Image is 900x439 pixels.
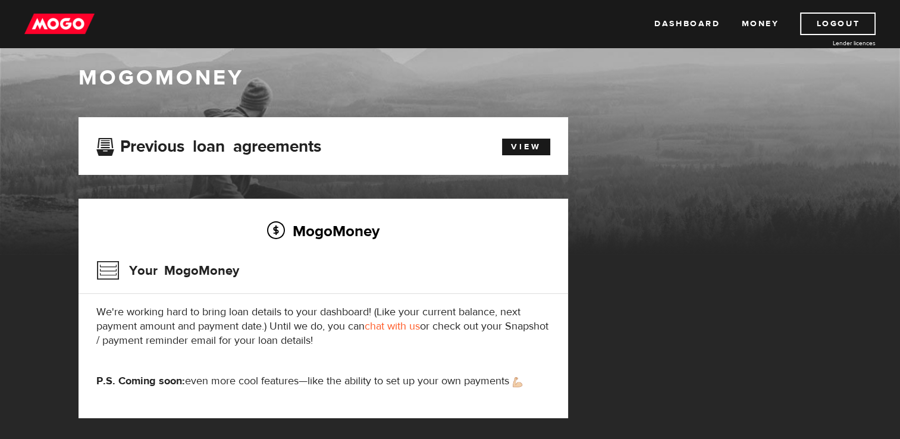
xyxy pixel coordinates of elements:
a: Dashboard [654,12,720,35]
h3: Your MogoMoney [96,255,239,286]
a: Lender licences [786,39,876,48]
h1: MogoMoney [79,65,822,90]
a: View [502,139,550,155]
h2: MogoMoney [96,218,550,243]
h3: Previous loan agreements [96,137,321,152]
p: even more cool features—like the ability to set up your own payments [96,374,550,388]
a: Money [741,12,779,35]
a: chat with us [365,319,420,333]
p: We're working hard to bring loan details to your dashboard! (Like your current balance, next paym... [96,305,550,348]
a: Logout [800,12,876,35]
img: strong arm emoji [513,377,522,387]
img: mogo_logo-11ee424be714fa7cbb0f0f49df9e16ec.png [24,12,95,35]
strong: P.S. Coming soon: [96,374,185,388]
iframe: LiveChat chat widget [662,162,900,439]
